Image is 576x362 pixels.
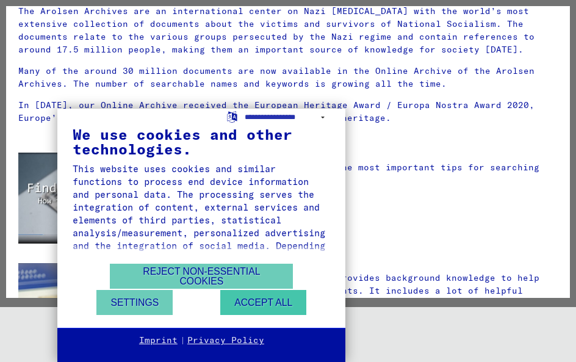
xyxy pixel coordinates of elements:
div: We use cookies and other technologies. [73,127,330,156]
button: Reject non-essential cookies [110,264,293,289]
button: Settings [96,290,173,315]
button: Accept all [220,290,306,315]
a: Imprint [139,335,178,347]
a: Privacy Policy [187,335,264,347]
